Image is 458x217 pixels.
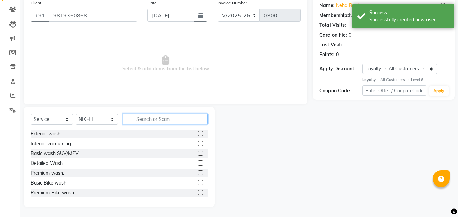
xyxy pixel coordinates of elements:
div: Interior vacuuming [31,140,71,147]
input: Search by Name/Mobile/Email/Code [49,9,137,22]
div: Basic wash SUV/MPV [31,150,79,157]
div: Total Visits: [319,22,346,29]
div: Name: [319,2,335,9]
span: Select & add items from the list below [31,30,301,97]
div: Basic Bike wash [31,179,66,187]
input: Search or Scan [123,114,208,124]
div: Points: [319,51,335,58]
div: Success [369,9,449,16]
div: All Customers → Level 6 [362,77,448,83]
strong: Loyalty → [362,77,380,82]
button: +91 [31,9,49,22]
div: 0 [336,51,339,58]
div: Membership: [319,12,349,19]
div: Premium wash. [31,170,64,177]
div: Successfully created new user. [369,16,449,23]
div: Card on file: [319,31,347,39]
div: Apply Discount [319,65,362,72]
div: Coupon Code [319,87,362,94]
div: Premium Bike wash [31,189,74,196]
div: ⁠Detailed Wash [31,160,63,167]
div: Exterior wash [31,130,60,137]
div: - [343,41,345,48]
input: Enter Offer / Coupon Code [362,85,426,96]
div: Last Visit: [319,41,342,48]
div: No Active Membership [319,12,448,19]
div: 0 [349,31,351,39]
button: Apply [429,86,449,96]
a: Neha Bhole [336,2,361,9]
